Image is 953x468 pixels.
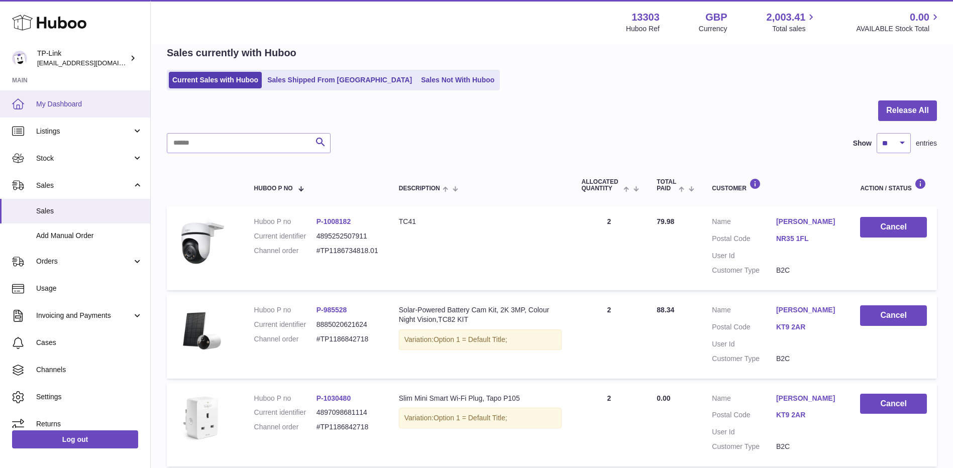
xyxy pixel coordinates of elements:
td: 2 [572,295,647,379]
div: Solar-Powered Battery Cam Kit, 2K 3MP, Colour Night Vision,TC82 KIT [399,305,562,324]
a: P-1008182 [316,217,351,225]
a: [PERSON_NAME] [776,217,840,226]
div: Huboo Ref [626,24,660,34]
img: gaby.chen@tp-link.com [12,51,27,66]
span: My Dashboard [36,99,143,109]
dt: Huboo P no [254,217,316,226]
div: Customer [712,178,840,192]
button: Cancel [860,217,927,238]
strong: 13303 [631,11,660,24]
span: Add Manual Order [36,231,143,241]
span: entries [916,139,937,148]
a: [PERSON_NAME] [776,305,840,315]
div: TP-Link [37,49,128,68]
span: Huboo P no [254,185,293,192]
a: KT9 2AR [776,322,840,332]
h2: Sales currently with Huboo [167,46,296,60]
dt: Name [712,305,776,317]
span: Option 1 = Default Title; [434,414,507,422]
span: ALLOCATED Quantity [582,179,621,192]
span: Option 1 = Default Title; [434,335,507,343]
dt: Huboo P no [254,305,316,315]
strong: GBP [705,11,727,24]
dt: Huboo P no [254,394,316,403]
dd: B2C [776,354,840,364]
dt: Current identifier [254,320,316,329]
dt: Postal Code [712,410,776,422]
dt: Customer Type [712,442,776,451]
img: 133031724929892.jpg [177,217,227,267]
dt: User Id [712,339,776,349]
a: KT9 2AR [776,410,840,420]
div: Action / Status [860,178,927,192]
dt: Customer Type [712,266,776,275]
dt: Current identifier [254,231,316,241]
span: AVAILABLE Stock Total [856,24,941,34]
dt: Channel order [254,246,316,256]
span: Listings [36,127,132,136]
span: Usage [36,284,143,293]
span: Stock [36,154,132,163]
dd: 4897098681114 [316,408,379,417]
a: Current Sales with Huboo [169,72,262,88]
button: Cancel [860,305,927,326]
span: Description [399,185,440,192]
dt: Channel order [254,334,316,344]
div: Variation: [399,329,562,350]
td: 2 [572,384,647,467]
dt: Postal Code [712,322,776,334]
dt: Name [712,394,776,406]
span: 79.98 [657,217,674,225]
a: P-985528 [316,306,347,314]
dt: Customer Type [712,354,776,364]
span: Total sales [772,24,817,34]
button: Cancel [860,394,927,414]
span: 2,003.41 [767,11,806,24]
img: 1-pack_large_20240328085758e.png [177,305,227,356]
a: [PERSON_NAME] [776,394,840,403]
dt: User Id [712,427,776,437]
dd: #TP1186842718 [316,334,379,344]
dt: Current identifier [254,408,316,417]
dd: #TP1186842718 [316,422,379,432]
dd: B2C [776,266,840,275]
a: NR35 1FL [776,234,840,244]
td: 2 [572,207,647,290]
span: Orders [36,257,132,266]
a: Log out [12,430,138,448]
span: Invoicing and Payments [36,311,132,320]
a: 0.00 AVAILABLE Stock Total [856,11,941,34]
a: Sales Not With Huboo [417,72,498,88]
div: Variation: [399,408,562,428]
span: Returns [36,419,143,429]
dd: #TP1186734818.01 [316,246,379,256]
span: Sales [36,206,143,216]
a: Sales Shipped From [GEOGRAPHIC_DATA] [264,72,415,88]
span: Cases [36,338,143,347]
dd: B2C [776,442,840,451]
div: Currency [699,24,727,34]
dd: 4895252507911 [316,231,379,241]
a: 2,003.41 Total sales [767,11,817,34]
dd: 8885020621624 [316,320,379,329]
span: Channels [36,365,143,375]
span: 88.34 [657,306,674,314]
span: 0.00 [910,11,929,24]
dt: Channel order [254,422,316,432]
div: TC41 [399,217,562,226]
label: Show [853,139,872,148]
span: Settings [36,392,143,402]
a: P-1030480 [316,394,351,402]
span: 0.00 [657,394,670,402]
dt: User Id [712,251,776,261]
div: Slim Mini Smart Wi-Fi Plug, Tapo P105 [399,394,562,403]
span: Total paid [657,179,676,192]
button: Release All [878,100,937,121]
dt: Name [712,217,776,229]
dt: Postal Code [712,234,776,246]
img: Tapo-P105_UK_2.0_01_large_20220419090720m.jpg [177,394,227,444]
span: [EMAIL_ADDRESS][DOMAIN_NAME] [37,59,148,67]
span: Sales [36,181,132,190]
